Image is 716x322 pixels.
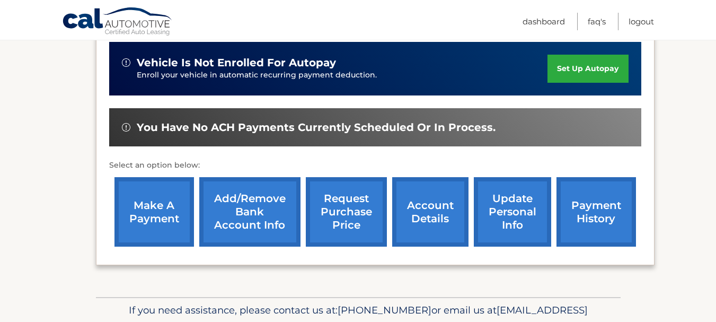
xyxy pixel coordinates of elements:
[306,177,387,247] a: request purchase price
[474,177,551,247] a: update personal info
[629,13,654,30] a: Logout
[199,177,300,247] a: Add/Remove bank account info
[122,58,130,67] img: alert-white.svg
[338,304,431,316] span: [PHONE_NUMBER]
[62,7,173,38] a: Cal Automotive
[137,121,496,134] span: You have no ACH payments currently scheduled or in process.
[137,69,548,81] p: Enroll your vehicle in automatic recurring payment deduction.
[556,177,636,247] a: payment history
[137,56,336,69] span: vehicle is not enrolled for autopay
[523,13,565,30] a: Dashboard
[109,159,641,172] p: Select an option below:
[547,55,628,83] a: set up autopay
[588,13,606,30] a: FAQ's
[114,177,194,247] a: make a payment
[392,177,469,247] a: account details
[122,123,130,132] img: alert-white.svg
